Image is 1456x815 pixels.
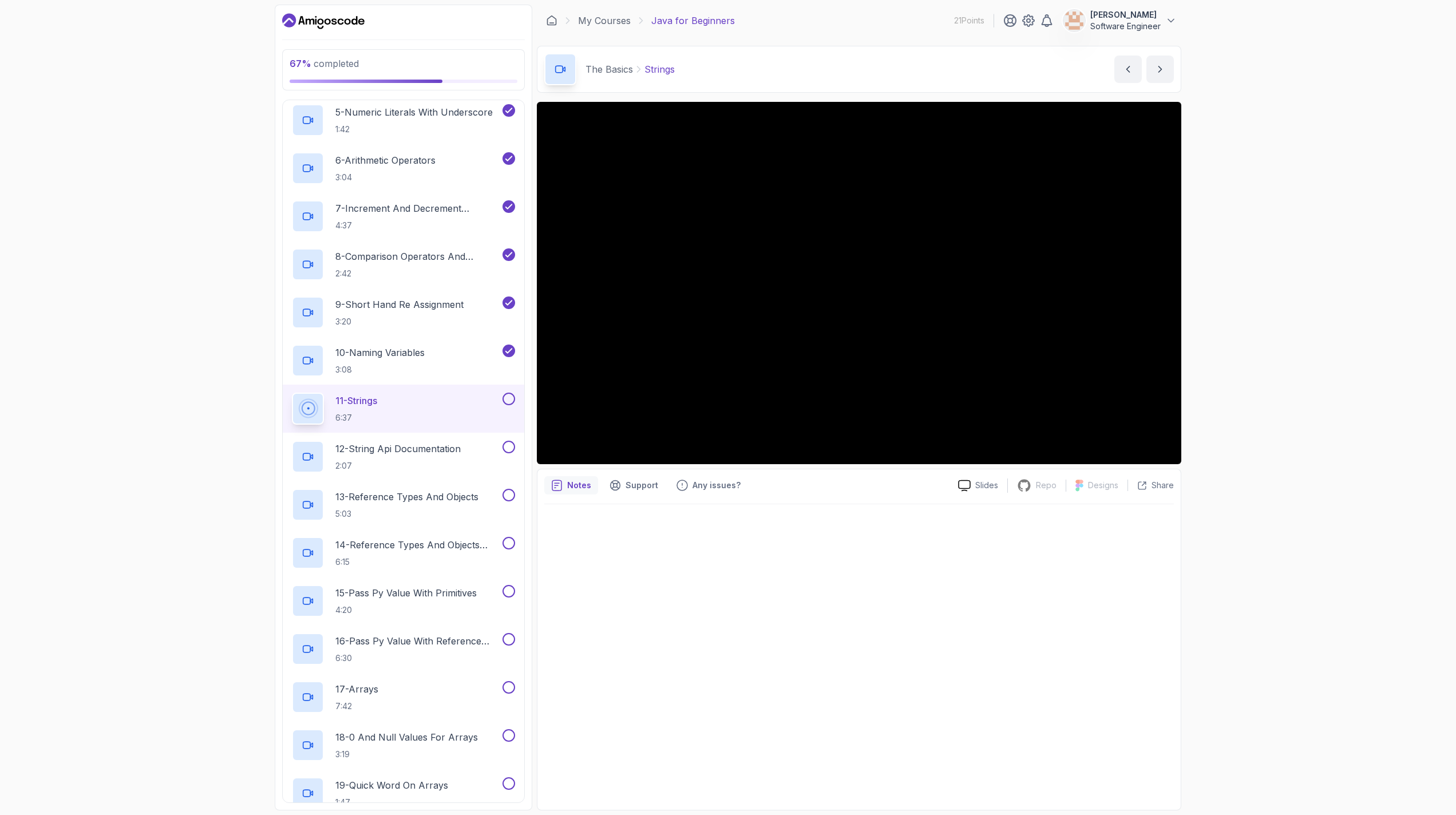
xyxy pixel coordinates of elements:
p: 6:15 [335,556,500,568]
button: 6-Arithmetic Operators3:04 [292,152,515,184]
button: 8-Comparison Operators and Booleans2:42 [292,248,515,280]
button: 5-Numeric Literals With Underscore1:42 [292,104,515,136]
p: 1:42 [335,124,493,135]
p: 5:03 [335,508,478,520]
p: Notes [567,480,591,491]
p: 2:42 [335,268,500,279]
button: 19-Quick Word On Arrays1:47 [292,777,515,809]
p: 6 - Arithmetic Operators [335,153,436,167]
button: 16-Pass Py Value With Reference Types6:30 [292,633,515,665]
button: 17-Arrays7:42 [292,681,515,713]
a: My Courses [578,14,631,27]
p: Strings [644,62,675,76]
p: 3:20 [335,316,464,327]
p: 14 - Reference Types And Objects Diferences [335,538,500,552]
button: 12-String Api Documentation2:07 [292,441,515,473]
p: 11 - Strings [335,394,377,407]
p: 5 - Numeric Literals With Underscore [335,105,493,119]
p: 2:07 [335,460,461,472]
span: completed [290,58,359,69]
p: Software Engineer [1090,21,1161,32]
button: Share [1127,480,1174,491]
a: Dashboard [546,15,557,26]
p: 3:19 [335,749,478,760]
p: Slides [975,480,998,491]
p: 21 Points [954,15,984,26]
p: 6:37 [335,412,377,424]
p: 16 - Pass Py Value With Reference Types [335,634,500,648]
button: 13-Reference Types And Objects5:03 [292,489,515,521]
button: 15-Pass Py Value With Primitives4:20 [292,585,515,617]
p: 7:42 [335,701,378,712]
p: Designs [1088,480,1118,491]
iframe: 11 - Strings [537,102,1181,464]
button: 14-Reference Types And Objects Diferences6:15 [292,537,515,569]
button: previous content [1114,56,1142,83]
p: [PERSON_NAME] [1090,9,1161,21]
p: The Basics [585,62,633,76]
button: 11-Strings6:37 [292,393,515,425]
p: Repo [1036,480,1057,491]
p: 4:20 [335,604,477,616]
p: 8 - Comparison Operators and Booleans [335,250,500,263]
button: next content [1146,56,1174,83]
p: 12 - String Api Documentation [335,442,461,456]
p: 10 - Naming Variables [335,346,425,359]
p: 17 - Arrays [335,682,378,696]
button: 10-Naming Variables3:08 [292,345,515,377]
a: Dashboard [282,12,365,30]
a: Slides [949,480,1007,492]
img: user profile image [1063,10,1085,31]
p: 6:30 [335,652,500,664]
p: Share [1152,480,1174,491]
p: 1:47 [335,797,448,808]
button: 18-0 And Null Values For Arrays3:19 [292,729,515,761]
span: 67 % [290,58,311,69]
p: 3:04 [335,172,436,183]
button: user profile image[PERSON_NAME]Software Engineer [1063,9,1177,32]
p: 19 - Quick Word On Arrays [335,778,448,792]
p: Java for Beginners [651,14,735,27]
p: 9 - Short Hand Re Assignment [335,298,464,311]
button: notes button [544,476,598,494]
button: Support button [603,476,665,494]
p: Any issues? [693,480,741,491]
button: Feedback button [670,476,747,494]
p: 7 - Increment And Decrement Operators [335,201,500,215]
p: 18 - 0 And Null Values For Arrays [335,730,478,744]
p: 15 - Pass Py Value With Primitives [335,586,477,600]
button: 9-Short Hand Re Assignment3:20 [292,296,515,329]
p: 13 - Reference Types And Objects [335,490,478,504]
p: 4:37 [335,220,500,231]
p: Support [626,480,658,491]
p: 3:08 [335,364,425,375]
button: 7-Increment And Decrement Operators4:37 [292,200,515,232]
